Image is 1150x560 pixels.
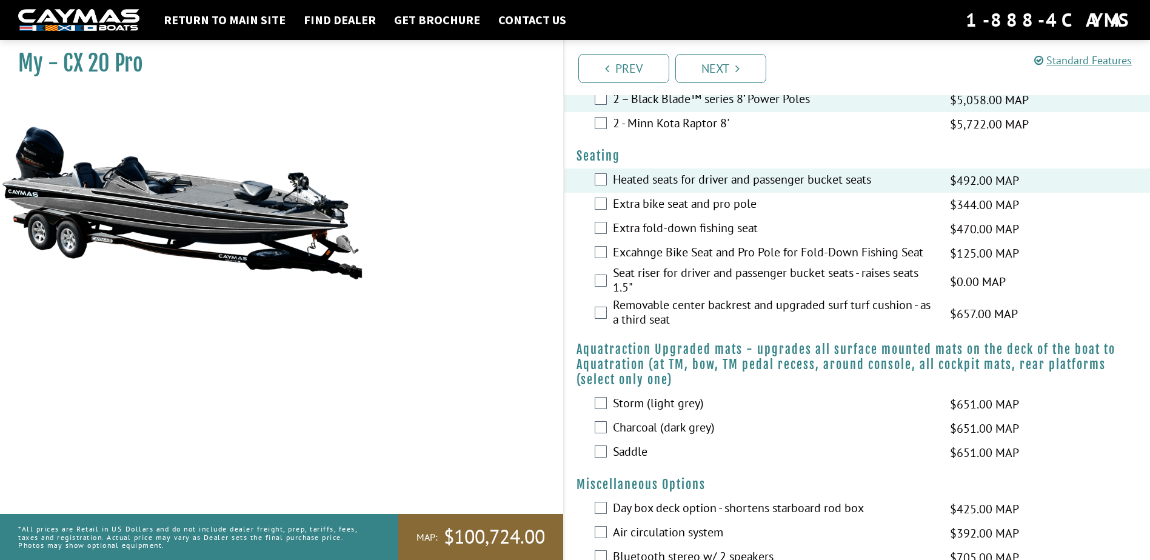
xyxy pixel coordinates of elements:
label: Day box deck option - shortens starboard rod box [613,501,935,518]
span: $492.00 MAP [950,172,1019,190]
span: $5,722.00 MAP [950,115,1029,133]
h4: Miscellaneous Options [577,477,1138,492]
a: Return to main site [158,12,292,28]
h4: Seating [577,148,1138,164]
span: MAP: [416,531,438,544]
label: Air circulation system [613,525,935,542]
span: $100,724.00 [444,524,545,550]
p: *All prices are Retail in US Dollars and do not include dealer freight, prep, tariffs, fees, taxe... [18,519,371,555]
span: $657.00 MAP [950,305,1018,323]
label: Removable center backrest and upgraded surf turf cushion - as a third seat [613,298,935,330]
label: 2 – Black Blade™ series 8’ Power Poles [613,92,935,109]
label: Heated seats for driver and passenger bucket seats [613,172,935,190]
label: Saddle [613,444,935,462]
span: $344.00 MAP [950,196,1019,214]
span: $651.00 MAP [950,395,1019,413]
a: Contact Us [492,12,572,28]
span: $651.00 MAP [950,444,1019,462]
span: $125.00 MAP [950,244,1019,262]
span: $392.00 MAP [950,524,1019,542]
div: 1-888-4CAYMAS [966,7,1132,33]
span: $5,058.00 MAP [950,91,1029,109]
label: Charcoal (dark grey) [613,420,935,438]
label: Seat riser for driver and passenger bucket seats - raises seats 1.5" [613,265,935,298]
a: Get Brochure [388,12,486,28]
label: Extra fold-down fishing seat [613,221,935,238]
span: $651.00 MAP [950,419,1019,438]
a: Next [675,54,766,83]
label: Extra bike seat and pro pole [613,196,935,214]
h4: Aquatraction Upgraded mats - upgrades all surface mounted mats on the deck of the boat to Aquatra... [577,342,1138,387]
span: $470.00 MAP [950,220,1019,238]
a: Standard Features [1034,53,1132,67]
label: Storm (light grey) [613,396,935,413]
a: MAP:$100,724.00 [398,514,563,560]
img: white-logo-c9c8dbefe5ff5ceceb0f0178aa75bf4bb51f6bca0971e226c86eb53dfe498488.png [18,9,139,32]
span: $0.00 MAP [950,273,1006,291]
label: Excahnge Bike Seat and Pro Pole for Fold-Down Fishing Seat [613,245,935,262]
a: Find Dealer [298,12,382,28]
span: $425.00 MAP [950,500,1019,518]
label: 2 - Minn Kota Raptor 8' [613,116,935,133]
h1: My - CX 20 Pro [18,50,533,77]
a: Prev [578,54,669,83]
